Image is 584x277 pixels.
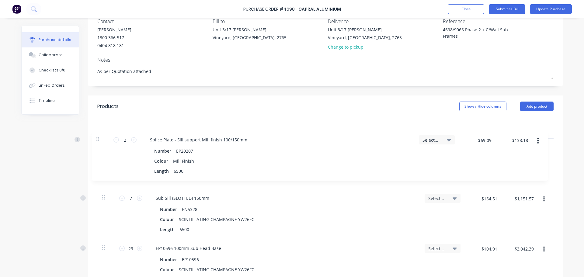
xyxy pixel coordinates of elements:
[151,194,214,203] div: Sub Sill (SLOTTED) 150mm
[213,18,323,25] div: Bill to
[158,255,179,264] div: Number
[39,98,55,103] div: Timeline
[39,68,65,73] div: Checklists 0/0
[179,255,201,264] div: EP10596
[328,34,402,41] div: Vineyard, [GEOGRAPHIC_DATA], 2765
[97,34,131,41] div: 1300 366 517
[22,63,79,78] button: Checklists 0/0
[158,205,179,214] div: Number
[39,37,71,43] div: Purchase details
[97,26,131,33] div: [PERSON_NAME]
[213,26,287,33] div: Unit 3/17 [PERSON_NAME]
[158,265,176,274] div: Colour
[39,52,63,58] div: Collaborate
[39,83,65,88] div: Linked Orders
[176,215,257,224] div: SCINTILLATING CHAMPAGNE YW26FC
[179,205,200,214] div: EN5328
[97,42,131,49] div: 0404 818 181
[116,126,146,139] div: Qty
[97,103,119,110] div: Products
[428,195,447,202] span: Select...
[502,126,538,139] div: Total
[443,18,554,25] div: Reference
[328,44,402,50] div: Change to pickup
[243,6,298,12] div: Purchase Order #4698 -
[443,26,519,40] textarea: 4698/9066 Phase 2 + C/Wall Sub Frames
[158,215,176,224] div: Colour
[420,126,465,139] div: Job
[465,126,502,139] div: Price
[97,56,554,64] div: Notes
[22,47,79,63] button: Collaborate
[328,26,402,33] div: Unit 3/17 [PERSON_NAME]
[12,5,21,14] img: Factory
[428,245,447,252] span: Select...
[151,244,226,253] div: EP10596 100mm Sub Head Base
[213,34,287,41] div: Vineyard, [GEOGRAPHIC_DATA], 2765
[176,265,257,274] div: SCINTILLATING CHAMPAGNE YW26FC
[177,225,192,234] div: 6500
[489,4,525,14] button: Submit as Bill
[298,6,341,12] div: Capral Aluminium
[158,225,177,234] div: Length
[97,65,554,79] textarea: As per Quotation attached
[22,93,79,108] button: Timeline
[530,4,572,14] button: Update Purchase
[520,102,554,111] button: Add product
[22,32,79,47] button: Purchase details
[459,102,506,111] button: Show / Hide columns
[448,4,484,14] button: Close
[97,18,208,25] div: Contact
[22,78,79,93] button: Linked Orders
[328,18,439,25] div: Deliver to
